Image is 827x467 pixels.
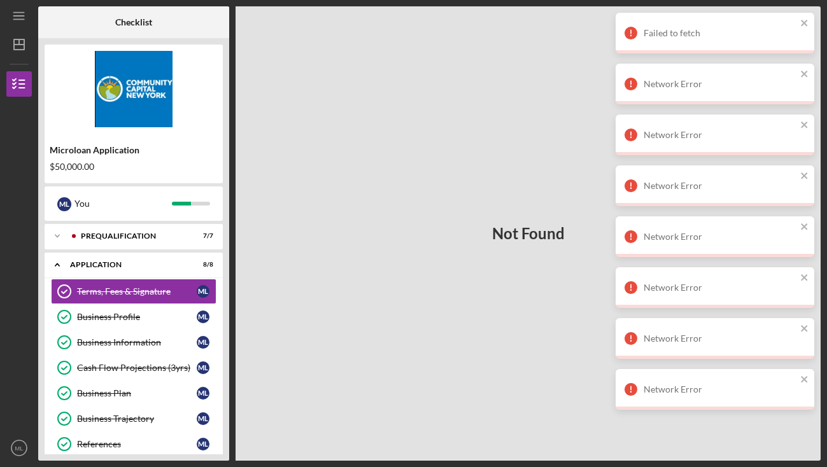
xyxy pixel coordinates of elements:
[492,225,565,242] h3: Not Found
[70,261,181,268] div: Application
[800,374,809,386] button: close
[197,336,209,349] div: M L
[644,333,796,344] div: Network Error
[800,323,809,335] button: close
[74,193,172,214] div: You
[51,304,216,330] a: Business ProfileML
[197,438,209,450] div: M L
[51,431,216,457] a: ReferencesML
[77,439,197,449] div: References
[644,28,796,38] div: Failed to fetch
[800,18,809,30] button: close
[800,221,809,233] button: close
[190,261,213,268] div: 8 / 8
[51,406,216,431] a: Business TrajectoryML
[51,355,216,380] a: Cash Flow Projections (3yrs)ML
[6,435,32,461] button: ML
[77,286,197,296] div: Terms, Fees & Signature
[15,445,24,452] text: ML
[77,388,197,398] div: Business Plan
[77,312,197,322] div: Business Profile
[197,412,209,425] div: M L
[115,17,152,27] b: Checklist
[51,380,216,406] a: Business PlanML
[190,232,213,240] div: 7 / 7
[644,282,796,293] div: Network Error
[644,384,796,394] div: Network Error
[81,232,181,240] div: Prequalification
[51,330,216,355] a: Business InformationML
[644,232,796,242] div: Network Error
[800,69,809,81] button: close
[50,162,218,172] div: $50,000.00
[800,120,809,132] button: close
[644,79,796,89] div: Network Error
[197,310,209,323] div: M L
[57,197,71,211] div: M L
[197,387,209,400] div: M L
[45,51,223,127] img: Product logo
[77,337,197,347] div: Business Information
[197,285,209,298] div: M L
[50,145,218,155] div: Microloan Application
[77,414,197,424] div: Business Trajectory
[800,272,809,284] button: close
[51,279,216,304] a: Terms, Fees & SignatureML
[644,181,796,191] div: Network Error
[197,361,209,374] div: M L
[77,363,197,373] div: Cash Flow Projections (3yrs)
[644,130,796,140] div: Network Error
[800,171,809,183] button: close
